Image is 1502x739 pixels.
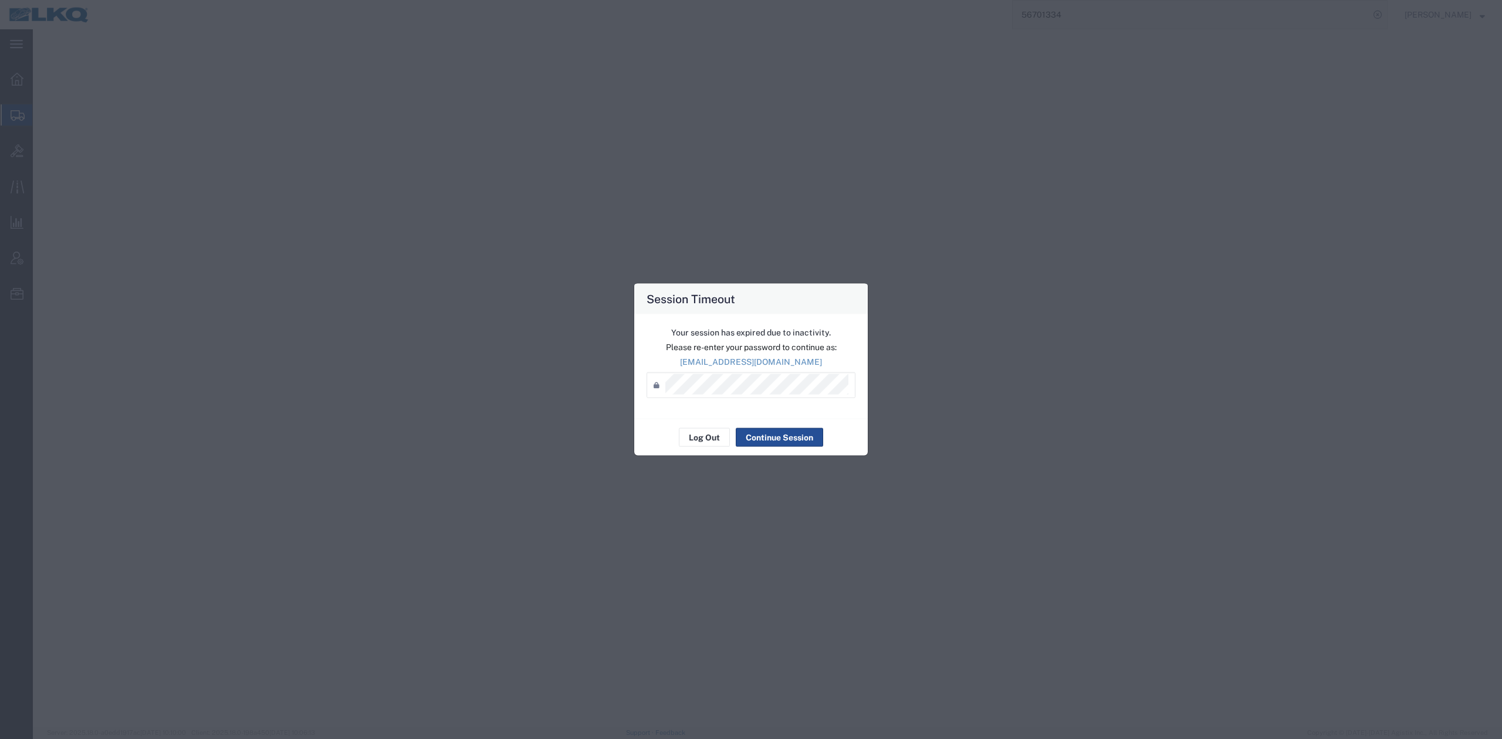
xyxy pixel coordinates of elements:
[679,428,730,447] button: Log Out
[647,356,855,368] p: [EMAIL_ADDRESS][DOMAIN_NAME]
[647,341,855,354] p: Please re-enter your password to continue as:
[647,327,855,339] p: Your session has expired due to inactivity.
[736,428,823,447] button: Continue Session
[647,290,735,307] h4: Session Timeout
